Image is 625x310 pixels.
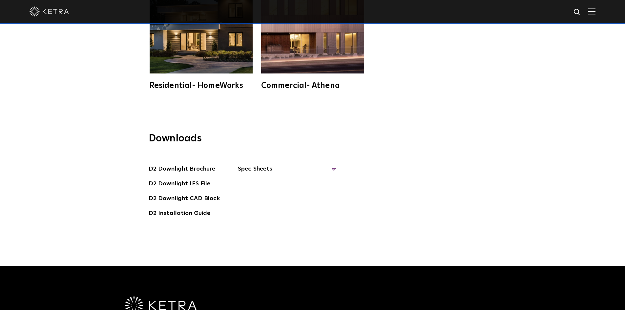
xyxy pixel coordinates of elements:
a: D2 Downlight CAD Block [149,194,220,204]
a: D2 Downlight Brochure [149,164,216,175]
span: Spec Sheets [238,164,336,179]
div: Residential- HomeWorks [150,82,253,90]
a: D2 Downlight IES File [149,179,211,190]
img: ketra-logo-2019-white [30,7,69,16]
a: D2 Installation Guide [149,209,211,219]
h3: Downloads [149,132,477,149]
img: Hamburger%20Nav.svg [588,8,595,14]
div: Commercial- Athena [261,82,364,90]
img: search icon [573,8,581,16]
